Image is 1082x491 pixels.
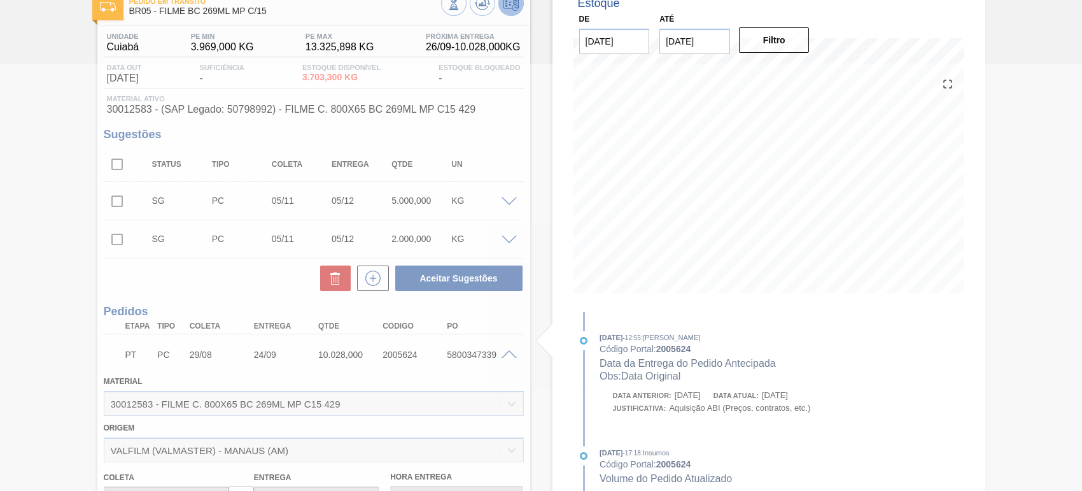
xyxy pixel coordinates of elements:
label: De [579,15,590,24]
span: 26/09 - 10.028,000 KG [426,41,521,53]
input: dd/mm/yyyy [659,29,730,54]
span: PE MAX [306,32,374,40]
span: PE MIN [191,32,254,40]
button: Filtro [739,27,810,53]
input: dd/mm/yyyy [579,29,650,54]
label: Até [659,15,674,24]
span: 3.969,000 KG [191,41,254,53]
span: Cuiabá [107,41,139,53]
img: Ícone [100,2,116,11]
span: BR05 - FILME BC 269ML MP C/15 [129,6,441,16]
span: 13.325,898 KG [306,41,374,53]
span: Próxima Entrega [426,32,521,40]
span: Unidade [107,32,139,40]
